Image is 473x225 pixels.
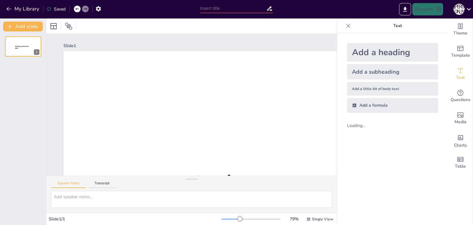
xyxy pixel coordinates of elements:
span: Table [455,163,466,170]
button: Export to PowerPoint [399,3,411,15]
div: Slide 1 [63,43,466,49]
span: Sendsteps presentation editor [15,46,29,49]
span: Charts [454,142,467,149]
div: Add a table [448,152,473,174]
div: Add a little bit of body text [347,82,438,96]
div: Saved [46,6,66,12]
div: Slide 1 / 1 [49,216,221,222]
button: Add slide [3,22,43,31]
div: Add charts and graphs [448,129,473,152]
div: Loading... [347,123,376,129]
span: Media [455,119,467,125]
div: Change the overall theme [448,18,473,41]
span: Questions [451,96,471,103]
button: My Library [5,4,42,14]
span: Sendsteps presentation editor [193,172,373,216]
div: 79 % [287,216,301,222]
div: Add text boxes [448,63,473,85]
div: Add a formula [347,98,438,113]
button: Speaker Notes [51,181,86,188]
button: І [PERSON_NAME] [454,3,465,15]
span: Single View [312,217,333,222]
div: Add a subheading [347,64,438,80]
div: Add a heading [347,43,438,62]
div: Layout [49,21,59,31]
div: Add ready made slides [448,41,473,63]
p: Text [353,18,442,33]
span: Theme [453,30,467,37]
div: І [PERSON_NAME] [454,4,465,15]
span: Template [451,52,470,59]
input: Insert title [200,4,266,13]
div: 1 [34,49,39,55]
div: Get real-time input from your audience [448,85,473,107]
span: Position [65,22,72,30]
span: Text [456,74,465,81]
button: Transcript [88,181,116,188]
div: Add images, graphics, shapes or video [448,107,473,129]
div: Sendsteps presentation editor1 [5,36,41,57]
button: Present [412,3,443,15]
